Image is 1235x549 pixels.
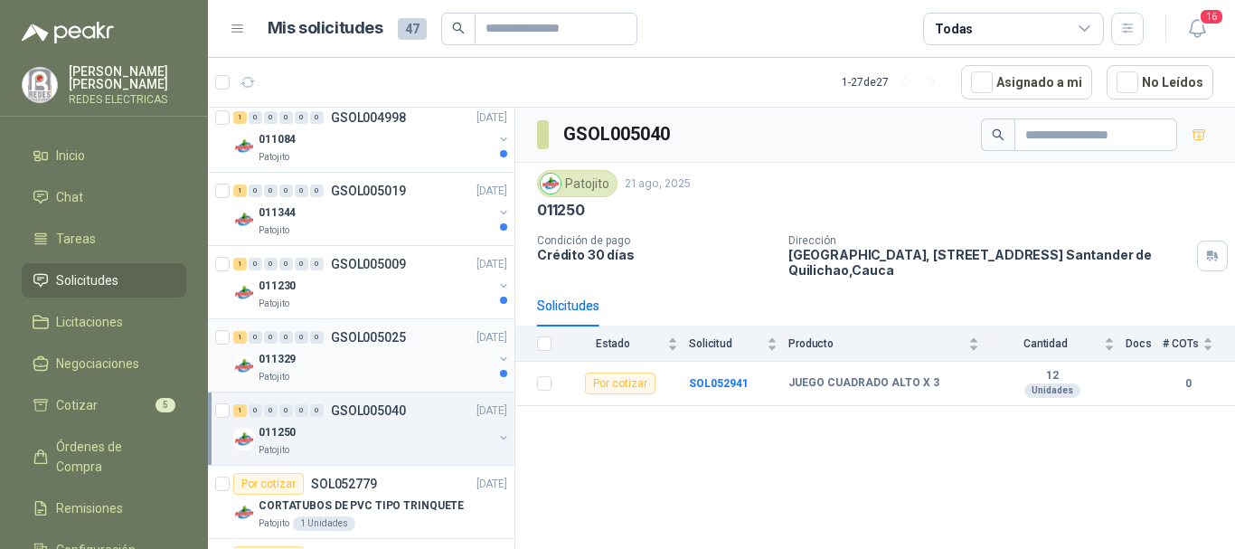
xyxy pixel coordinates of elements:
a: Por cotizarSOL052779[DATE] Company LogoCORTATUBOS DE PVC TIPO TRINQUETEPatojito1 Unidades [208,466,514,539]
a: SOL052941 [689,377,749,390]
img: Company Logo [23,68,57,102]
p: [DATE] [476,329,507,346]
div: 0 [279,111,293,124]
p: 21 ago, 2025 [625,175,691,193]
div: Todas [935,19,973,39]
span: 5 [156,398,175,412]
a: Negociaciones [22,346,186,381]
div: 0 [249,404,262,417]
b: JUEGO CUADRADO ALTO X 3 [788,376,939,391]
a: Chat [22,180,186,214]
p: GSOL005040 [331,404,406,417]
div: Unidades [1024,383,1080,398]
div: 1 [233,111,247,124]
span: Solicitudes [56,270,118,290]
div: 0 [279,404,293,417]
div: 0 [279,258,293,270]
a: 1 0 0 0 0 0 GSOL005009[DATE] Company Logo011230Patojito [233,253,511,311]
p: 011250 [259,424,296,441]
div: 0 [279,185,293,197]
button: 16 [1181,13,1213,45]
span: Remisiones [56,498,123,518]
a: 1 0 0 0 0 0 GSOL005019[DATE] Company Logo011344Patojito [233,180,511,238]
span: Inicio [56,146,85,166]
p: 011084 [259,131,296,148]
th: Producto [788,327,990,362]
p: Patojito [259,370,289,384]
div: 0 [310,185,324,197]
img: Company Logo [233,209,255,231]
p: [DATE] [476,256,507,273]
a: Cotizar5 [22,388,186,422]
span: search [992,128,1004,141]
span: Cotizar [56,395,98,415]
p: GSOL005025 [331,331,406,344]
div: 1 [233,404,247,417]
p: Patojito [259,223,289,238]
span: Estado [562,337,664,350]
p: Dirección [788,234,1190,247]
a: Inicio [22,138,186,173]
img: Company Logo [233,502,255,524]
div: 0 [310,258,324,270]
div: 0 [264,185,278,197]
a: Solicitudes [22,263,186,298]
p: Patojito [259,443,289,458]
button: Asignado a mi [961,65,1092,99]
p: Condición de pago [537,234,774,247]
th: Cantidad [990,327,1126,362]
p: CORTATUBOS DE PVC TIPO TRINQUETE [259,497,464,515]
div: Solicitudes [537,296,599,316]
div: Patojito [537,170,617,197]
p: [DATE] [476,183,507,200]
div: 0 [295,404,308,417]
div: 0 [249,331,262,344]
a: 1 0 0 0 0 0 GSOL005040[DATE] Company Logo011250Patojito [233,400,511,458]
div: 1 - 27 de 27 [842,68,947,97]
div: 0 [279,331,293,344]
div: 1 [233,185,247,197]
div: 0 [310,111,324,124]
th: # COTs [1163,327,1235,362]
div: Por cotizar [233,473,304,495]
p: 011250 [537,201,585,220]
a: Licitaciones [22,305,186,339]
div: 0 [249,258,262,270]
div: 0 [249,111,262,124]
p: Crédito 30 días [537,247,774,262]
div: 0 [295,331,308,344]
b: 0 [1163,375,1213,393]
a: Tareas [22,222,186,256]
p: [PERSON_NAME] [PERSON_NAME] [69,65,186,90]
p: 011329 [259,351,296,368]
span: search [452,22,465,34]
b: 12 [990,369,1115,383]
th: Docs [1126,327,1163,362]
p: [DATE] [476,109,507,127]
p: GSOL005009 [331,258,406,270]
div: 1 Unidades [293,516,355,531]
img: Company Logo [541,174,561,194]
div: 0 [295,185,308,197]
div: 0 [264,111,278,124]
div: 0 [264,404,278,417]
span: Negociaciones [56,354,139,374]
span: Licitaciones [56,312,123,332]
div: 0 [295,111,308,124]
img: Logo peakr [22,22,114,43]
a: 1 0 0 0 0 0 GSOL005025[DATE] Company Logo011329Patojito [233,327,511,384]
a: Remisiones [22,491,186,525]
th: Estado [562,327,689,362]
span: Producto [788,337,965,350]
span: Tareas [56,229,96,249]
div: Por cotizar [585,373,655,394]
p: SOL052779 [311,478,377,490]
div: 0 [310,331,324,344]
div: 0 [264,331,278,344]
p: GSOL005019 [331,185,406,197]
span: 47 [398,18,427,40]
img: Company Logo [233,429,255,450]
p: 011230 [259,278,296,295]
p: [DATE] [476,402,507,420]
